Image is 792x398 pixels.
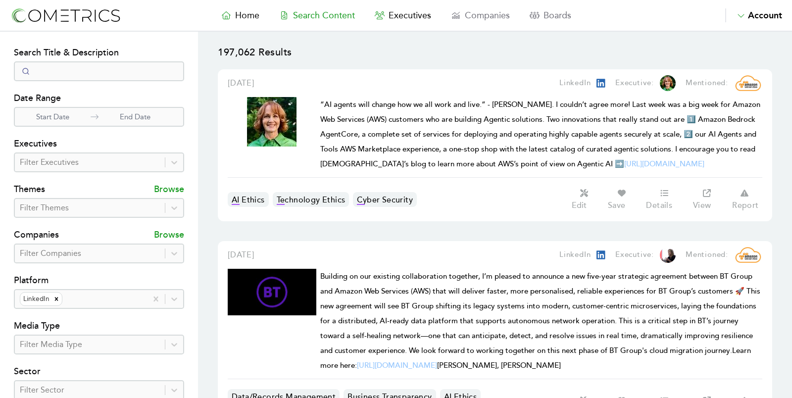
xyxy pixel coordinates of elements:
h4: Date Range [14,91,184,107]
span: [DATE] [228,78,254,88]
input: Search [14,61,184,81]
a: [DATE] [228,249,254,261]
a: Mentioned: [676,247,762,263]
a: [DATE] [228,77,254,89]
p: End Date [99,111,172,123]
span: “AI agents will change how we all work and live.” - [PERSON_NAME]. I couldn’t agree more! Last we... [320,100,760,169]
h4: Companies [14,228,59,244]
div: Remove LinkedIn [51,293,62,305]
a: Mentioned: [676,75,762,91]
img: Cometrics Content Result Image [228,269,316,315]
a: Home [211,8,269,22]
p: Start Date [15,111,91,123]
p: Save [608,200,626,210]
div: LinkedIn [20,293,51,305]
span: Account [748,10,782,21]
h4: Platform [14,273,184,289]
p: 197,062 Results [218,46,772,69]
h4: Themes [14,182,45,198]
span: [DATE] [228,250,254,260]
span: Search Content [293,10,355,21]
a: Boards [520,8,581,22]
h4: Executives [14,137,184,152]
a: Search Content [269,8,365,22]
span: Companies [465,10,510,21]
span: Boards [544,10,571,21]
span: Home [235,10,259,21]
a: [URL][DOMAIN_NAME] [357,361,437,370]
a: [URL][DOMAIN_NAME] [624,159,704,169]
p: Executive: [615,249,654,261]
p: Mentioned: [686,77,728,89]
p: LinkedIn [559,77,591,89]
button: Edit [566,188,602,211]
img: Cometrics Content Result Image [247,97,297,147]
a: Companies [441,8,520,22]
span: Building on our existing collaboration together, I’m pleased to announce a new five-year strategi... [320,272,760,370]
h4: Search Title & Description [14,46,184,61]
p: Executive: [615,77,654,89]
p: Report [732,200,758,210]
a: Cyber Security [353,192,417,207]
p: Edit [572,200,587,210]
h4: Media Type [14,319,184,335]
button: Account [725,8,782,22]
img: logo-refresh-RPX2ODFg.svg [10,6,121,25]
p: View [693,200,711,210]
a: Technology Ethics [273,192,349,207]
p: Browse [154,228,184,244]
p: Mentioned: [686,249,728,261]
p: Browse [154,182,184,198]
a: View [688,188,727,211]
span: Executives [389,10,431,21]
a: Details [641,188,688,211]
p: Details [646,200,672,210]
h4: Sector [14,364,184,380]
a: AI Ethics [228,192,269,207]
a: Executives [365,8,441,22]
p: LinkedIn [559,249,591,261]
